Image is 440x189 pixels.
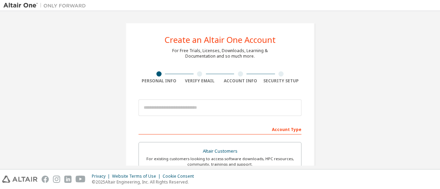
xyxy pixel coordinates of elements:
div: Account Info [220,78,261,84]
img: Altair One [3,2,89,9]
div: Account Type [139,123,301,134]
div: Create an Altair One Account [165,36,276,44]
div: Security Setup [261,78,302,84]
div: Personal Info [139,78,179,84]
div: Privacy [92,174,112,179]
div: For existing customers looking to access software downloads, HPC resources, community, trainings ... [143,156,297,167]
img: youtube.svg [76,176,86,183]
p: © 2025 Altair Engineering, Inc. All Rights Reserved. [92,179,198,185]
div: Website Terms of Use [112,174,163,179]
div: Verify Email [179,78,220,84]
div: Cookie Consent [163,174,198,179]
img: altair_logo.svg [2,176,37,183]
div: For Free Trials, Licenses, Downloads, Learning & Documentation and so much more. [172,48,268,59]
img: instagram.svg [53,176,60,183]
div: Altair Customers [143,146,297,156]
img: linkedin.svg [64,176,71,183]
img: facebook.svg [42,176,49,183]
